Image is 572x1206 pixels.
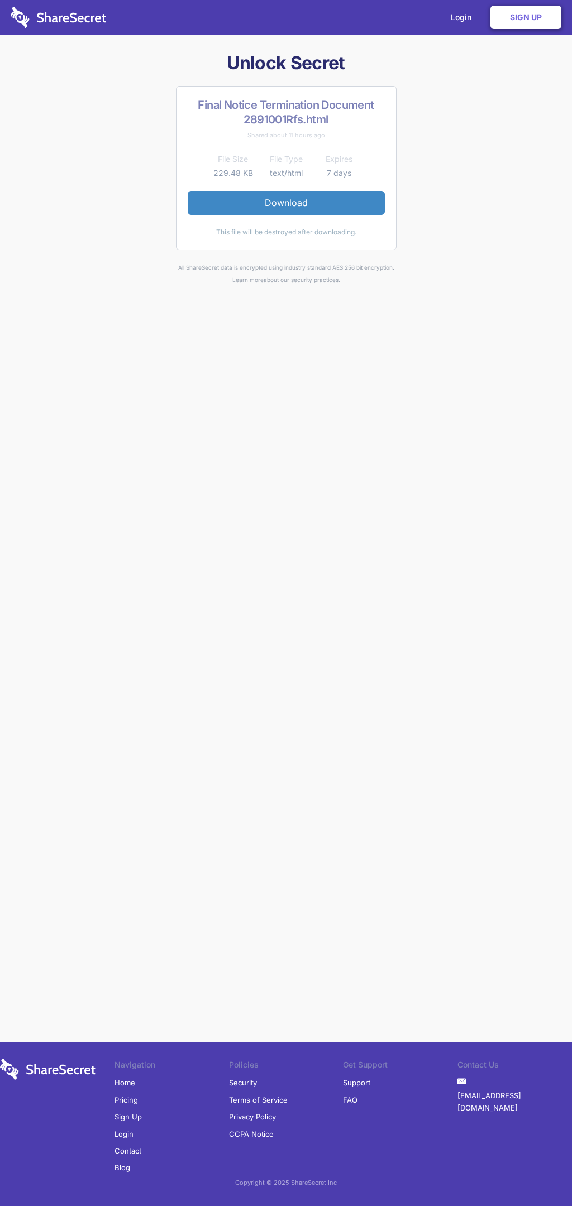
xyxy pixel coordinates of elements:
[343,1092,357,1108] a: FAQ
[343,1074,370,1091] a: Support
[457,1059,572,1074] li: Contact Us
[229,1126,274,1142] a: CCPA Notice
[188,129,385,141] div: Shared about 11 hours ago
[229,1059,344,1074] li: Policies
[229,1108,276,1125] a: Privacy Policy
[229,1092,288,1108] a: Terms of Service
[115,1108,142,1125] a: Sign Up
[115,1126,134,1142] a: Login
[188,98,385,127] h2: Final Notice Termination Document 2891001Rfs.html
[115,1159,130,1176] a: Blog
[260,152,313,166] th: File Type
[115,1059,229,1074] li: Navigation
[313,166,366,180] td: 7 days
[490,6,561,29] a: Sign Up
[11,7,106,28] img: logo-wordmark-white-trans-d4663122ce5f474addd5e946df7df03e33cb6a1c49d2221995e7729f52c070b2.svg
[260,166,313,180] td: text/html
[313,152,366,166] th: Expires
[188,191,385,214] a: Download
[115,1074,135,1091] a: Home
[115,1092,138,1108] a: Pricing
[115,1142,141,1159] a: Contact
[207,152,260,166] th: File Size
[207,166,260,180] td: 229.48 KB
[229,1074,257,1091] a: Security
[232,276,264,283] a: Learn more
[188,226,385,238] div: This file will be destroyed after downloading.
[457,1087,572,1117] a: [EMAIL_ADDRESS][DOMAIN_NAME]
[343,1059,457,1074] li: Get Support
